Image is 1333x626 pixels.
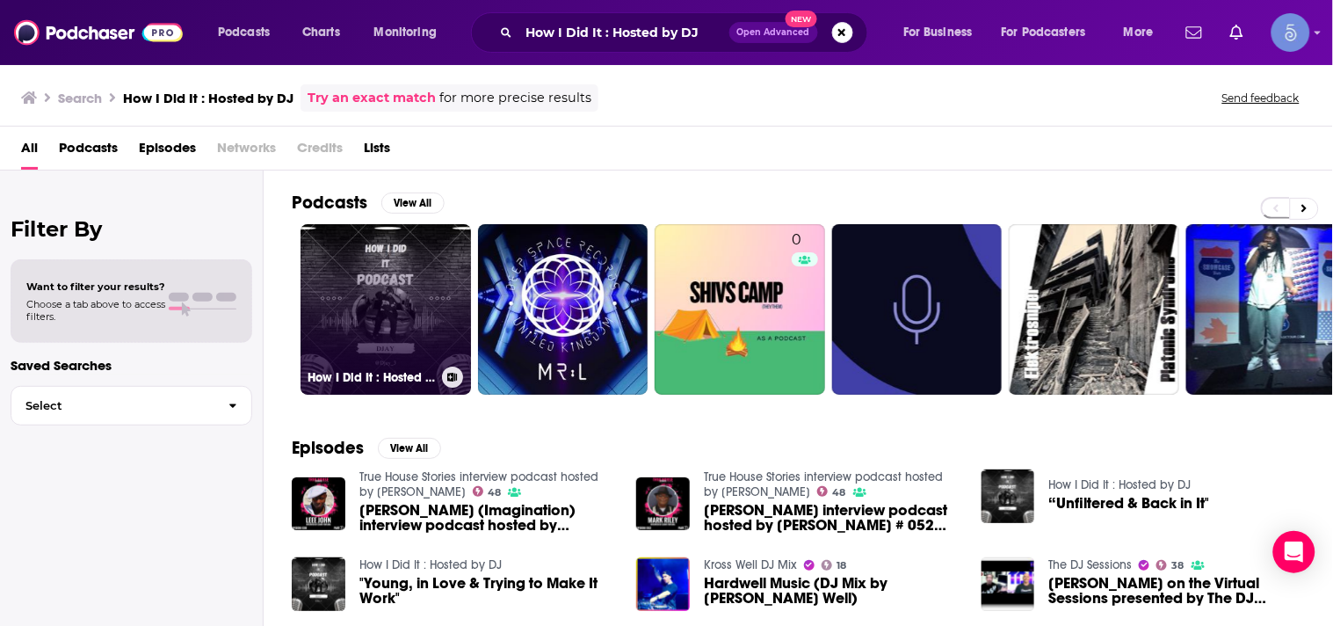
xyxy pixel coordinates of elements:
h2: Episodes [292,437,364,459]
a: How I Did It : Hosted by DJ [301,224,471,395]
a: "Young, in Love & Trying to Make It Work" [359,576,616,606]
a: Lists [364,134,390,170]
input: Search podcasts, credits, & more... [519,18,729,47]
img: User Profile [1271,13,1310,52]
a: Show notifications dropdown [1179,18,1209,47]
button: open menu [1112,18,1176,47]
a: The DJ Sessions [1048,557,1132,572]
img: Mark Riley interview podcast hosted by Lenny Fontana # 052 (Part 1) [636,477,690,531]
h2: Filter By [11,216,252,242]
a: PodcastsView All [292,192,445,214]
button: Open AdvancedNew [729,22,818,43]
span: Monitoring [374,20,437,45]
button: View All [381,193,445,214]
span: 48 [833,489,846,497]
a: Leee John (Imagination) interview podcast hosted by Lenny Fontana # 028 (Part 1) [359,503,616,533]
span: For Business [903,20,973,45]
a: Show notifications dropdown [1223,18,1250,47]
a: 18 [822,560,847,571]
span: Podcasts [218,20,270,45]
span: Want to filter your results? [26,280,165,293]
a: Kross Well DJ Mix [704,557,797,572]
a: All [21,134,38,170]
span: More [1124,20,1154,45]
button: View All [378,438,441,459]
a: Charts [291,18,351,47]
span: 18 [837,562,847,570]
img: Alan Cross on the Virtual Sessions presented by The DJ Sessions 5/25/22 [982,557,1035,611]
a: “Unfiltered & Back in It" [1048,496,1209,511]
a: Episodes [139,134,196,170]
span: Charts [302,20,340,45]
span: Hardwell Music (DJ Mix by [PERSON_NAME] Well) [704,576,960,606]
button: open menu [990,18,1112,47]
a: True House Stories interview podcast hosted by Lenny Fontana [704,469,943,499]
a: Try an exact match [308,88,436,108]
h3: Search [58,90,102,106]
span: Select [11,400,214,411]
span: New [786,11,817,27]
div: Open Intercom Messenger [1273,531,1315,573]
span: Open Advanced [737,28,810,37]
a: 48 [473,486,502,497]
a: True House Stories interview podcast hosted by Lenny Fontana [359,469,598,499]
a: Alan Cross on the Virtual Sessions presented by The DJ Sessions 5/25/22 [1048,576,1305,606]
h3: How I Did It : Hosted by DJ [308,370,435,385]
button: open menu [362,18,460,47]
a: How I Did It : Hosted by DJ [359,557,502,572]
img: “Unfiltered & Back in It" [982,469,1035,523]
a: 48 [817,486,846,497]
a: 38 [1156,560,1184,571]
div: 0 [792,231,818,388]
a: Podcasts [59,134,118,170]
span: for more precise results [439,88,591,108]
a: Hardwell Music (DJ Mix by Kross Well) [704,576,960,606]
span: Choose a tab above to access filters. [26,298,165,323]
img: Leee John (Imagination) interview podcast hosted by Lenny Fontana # 028 (Part 1) [292,477,345,531]
button: Select [11,386,252,426]
a: 0 [655,224,825,395]
h3: How I Did It : Hosted by DJ [123,90,293,106]
span: Logged in as Spiral5-G1 [1271,13,1310,52]
img: Podchaser - Follow, Share and Rate Podcasts [14,16,183,49]
img: "Young, in Love & Trying to Make It Work" [292,557,345,611]
button: Show profile menu [1271,13,1310,52]
span: [PERSON_NAME] on the Virtual Sessions presented by The DJ Sessions [DATE] [1048,576,1305,606]
span: 48 [488,489,501,497]
div: Search podcasts, credits, & more... [488,12,885,53]
a: EpisodesView All [292,437,441,459]
h2: Podcasts [292,192,367,214]
a: How I Did It : Hosted by DJ [1048,477,1191,492]
button: open menu [891,18,995,47]
span: Credits [297,134,343,170]
button: open menu [206,18,293,47]
button: Send feedback [1217,91,1305,106]
span: For Podcasters [1002,20,1086,45]
span: 38 [1172,562,1184,570]
p: Saved Searches [11,357,252,374]
img: Hardwell Music (DJ Mix by Kross Well) [636,557,690,611]
span: [PERSON_NAME] interview podcast hosted by [PERSON_NAME] # 052 (Part 1) [704,503,960,533]
a: Mark Riley interview podcast hosted by Lenny Fontana # 052 (Part 1) [704,503,960,533]
span: Networks [217,134,276,170]
span: [PERSON_NAME] (Imagination) interview podcast hosted by [PERSON_NAME] # 028 (Part 1) [359,503,616,533]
